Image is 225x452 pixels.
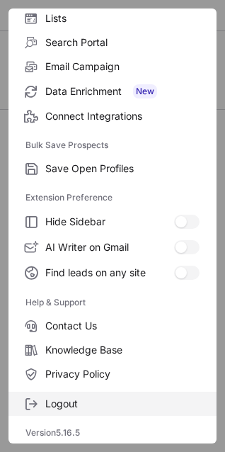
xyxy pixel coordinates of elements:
[45,60,200,73] span: Email Campaign
[8,157,217,181] label: Save Open Profiles
[45,241,174,254] span: AI Writer on Gmail
[8,392,217,416] label: Logout
[45,36,200,49] span: Search Portal
[8,235,217,260] label: AI Writer on Gmail
[45,397,200,410] span: Logout
[25,291,200,314] label: Help & Support
[8,30,217,55] label: Search Portal
[45,320,200,332] span: Contact Us
[8,338,217,362] label: Knowledge Base
[8,104,217,128] label: Connect Integrations
[8,6,217,30] label: Lists
[8,55,217,79] label: Email Campaign
[8,260,217,286] label: Find leads on any site
[133,84,157,98] span: New
[45,344,200,356] span: Knowledge Base
[25,186,200,209] label: Extension Preference
[45,368,200,380] span: Privacy Policy
[45,215,174,228] span: Hide Sidebar
[25,134,200,157] label: Bulk Save Prospects
[8,209,217,235] label: Hide Sidebar
[45,110,200,123] span: Connect Integrations
[8,422,217,444] div: Version 5.16.5
[8,362,217,386] label: Privacy Policy
[45,12,200,25] span: Lists
[45,266,174,279] span: Find leads on any site
[8,79,217,104] label: Data Enrichment New
[45,84,200,98] span: Data Enrichment
[45,162,200,175] span: Save Open Profiles
[8,314,217,338] label: Contact Us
